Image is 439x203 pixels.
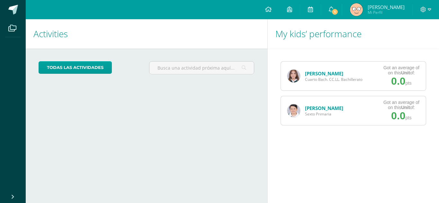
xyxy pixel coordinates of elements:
[406,80,412,86] span: pts
[33,19,260,48] h1: Activities
[305,105,343,111] a: [PERSON_NAME]
[305,70,343,77] a: [PERSON_NAME]
[383,65,419,75] div: Got an average of on this of:
[391,75,405,87] span: 0.0
[391,110,405,122] span: 0.0
[275,19,432,48] h1: My kids’ performance
[401,70,410,75] strong: Unit
[305,111,343,117] span: Sexto Primaria
[368,4,405,10] span: [PERSON_NAME]
[287,70,300,82] img: cbbd74b313dfa2374dceb914710a3a1c.png
[350,3,363,16] img: 7e6ee117349d8757d7b0695c6bbfd6af.png
[305,77,363,82] span: Cuarto Bach. CC.LL. Bachillerato
[406,115,412,120] span: pts
[149,62,254,74] input: Busca una actividad próxima aquí...
[39,61,112,74] a: todas las Actividades
[383,100,419,110] div: Got an average of on this of:
[401,105,410,110] strong: Unit
[331,8,338,15] span: 1
[368,10,405,15] span: Mi Perfil
[287,104,300,117] img: c6b56ad61eb758c4ca60a2996efd37b0.png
